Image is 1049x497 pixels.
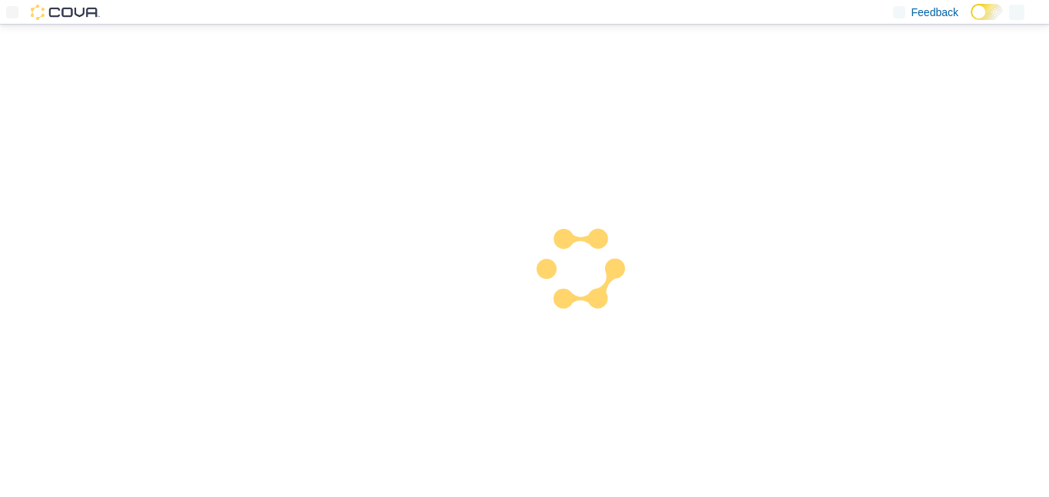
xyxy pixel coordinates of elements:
[971,20,971,21] span: Dark Mode
[971,4,1003,20] input: Dark Mode
[912,5,958,20] span: Feedback
[31,5,100,20] img: Cova
[524,214,640,329] img: cova-loader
